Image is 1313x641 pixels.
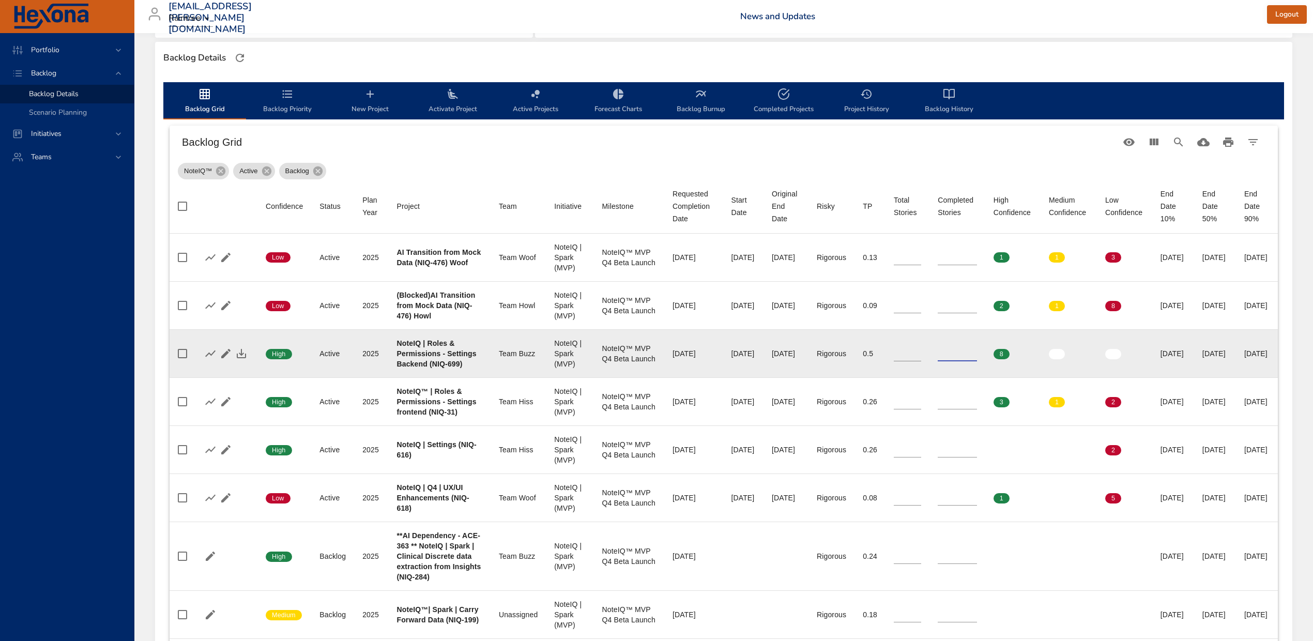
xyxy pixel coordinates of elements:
[817,200,835,212] div: Risky
[1202,445,1228,455] div: [DATE]
[203,298,218,313] button: Show Burnup
[772,188,800,225] span: Original End Date
[319,300,346,311] div: Active
[1161,348,1186,359] div: [DATE]
[817,551,846,561] div: Rigorous
[1049,194,1089,219] div: Sort
[499,551,538,561] div: Team Buzz
[396,291,475,320] b: (Blocked)AI Transition from Mock Data (NIQ-476) Howl
[602,200,634,212] div: Milestone
[772,348,800,359] div: [DATE]
[203,490,218,506] button: Show Burnup
[602,487,656,508] div: NoteIQ™ MVP Q4 Beta Launch
[160,50,229,66] div: Backlog Details
[1161,609,1186,620] div: [DATE]
[817,493,846,503] div: Rigorous
[1202,348,1228,359] div: [DATE]
[554,386,585,417] div: NoteIQ | Spark (MVP)
[499,396,538,407] div: Team Hiss
[266,200,303,212] div: Confidence
[666,88,736,115] span: Backlog Burnup
[233,163,274,179] div: Active
[319,348,346,359] div: Active
[396,483,469,512] b: NoteIQ | Q4 | UX/UI Enhancements (NIQ-618)
[1161,188,1186,225] div: End Date 10%
[863,348,877,359] div: 0.5
[1244,551,1270,561] div: [DATE]
[266,349,292,359] span: High
[772,252,800,263] div: [DATE]
[396,531,481,581] b: **AI Dependency - ACE-363 ** NoteIQ | Spark | Clinical Discrete data extraction from Insights (NI...
[170,88,240,115] span: Backlog Grid
[817,200,846,212] span: Risky
[731,252,755,263] div: [DATE]
[233,166,264,176] span: Active
[673,188,715,225] div: Requested Completion Date
[602,200,634,212] div: Sort
[1105,253,1121,262] span: 3
[772,188,800,225] div: Sort
[554,599,585,630] div: NoteIQ | Spark (MVP)
[554,541,585,572] div: NoteIQ | Spark (MVP)
[994,494,1010,503] span: 1
[1244,396,1270,407] div: [DATE]
[1161,445,1186,455] div: [DATE]
[319,200,346,212] span: Status
[602,604,656,625] div: NoteIQ™ MVP Q4 Beta Launch
[362,609,380,620] div: 2025
[731,445,755,455] div: [DATE]
[1161,300,1186,311] div: [DATE]
[362,194,380,219] div: Sort
[673,551,715,561] div: [DATE]
[583,88,653,115] span: Forecast Charts
[362,348,380,359] div: 2025
[499,493,538,503] div: Team Woof
[994,194,1032,219] span: High Confidence
[203,394,218,409] button: Show Burnup
[1244,445,1270,455] div: [DATE]
[863,252,877,263] div: 0.13
[266,446,292,455] span: High
[362,252,380,263] div: 2025
[319,396,346,407] div: Active
[731,396,755,407] div: [DATE]
[23,129,70,139] span: Initiatives
[396,248,481,267] b: AI Transition from Mock Data (NIQ-476) Woof
[319,200,341,212] div: Status
[499,200,538,212] span: Team
[23,68,65,78] span: Backlog
[1191,130,1216,155] button: Download CSV
[1049,253,1065,262] span: 1
[817,200,835,212] div: Sort
[266,253,291,262] span: Low
[817,445,846,455] div: Rigorous
[203,607,218,622] button: Edit Project Details
[554,338,585,369] div: NoteIQ | Spark (MVP)
[1049,349,1065,359] span: 0
[817,396,846,407] div: Rigorous
[602,295,656,316] div: NoteIQ™ MVP Q4 Beta Launch
[500,88,571,115] span: Active Projects
[1105,194,1144,219] span: Low Confidence
[831,88,902,115] span: Project History
[1244,188,1270,225] div: End Date 90%
[1161,252,1186,263] div: [DATE]
[266,552,292,561] span: High
[335,88,405,115] span: New Project
[232,50,248,66] button: Refresh Page
[396,200,420,212] div: Project
[499,200,517,212] div: Sort
[178,166,218,176] span: NoteIQ™
[1202,493,1228,503] div: [DATE]
[554,242,585,273] div: NoteIQ | Spark (MVP)
[740,10,815,22] a: News and Updates
[938,194,977,219] div: Sort
[863,609,877,620] div: 0.18
[749,88,819,115] span: Completed Projects
[362,551,380,561] div: 2025
[1105,349,1121,359] span: 0
[1161,493,1186,503] div: [DATE]
[218,250,234,265] button: Edit Project Details
[1049,301,1065,311] span: 1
